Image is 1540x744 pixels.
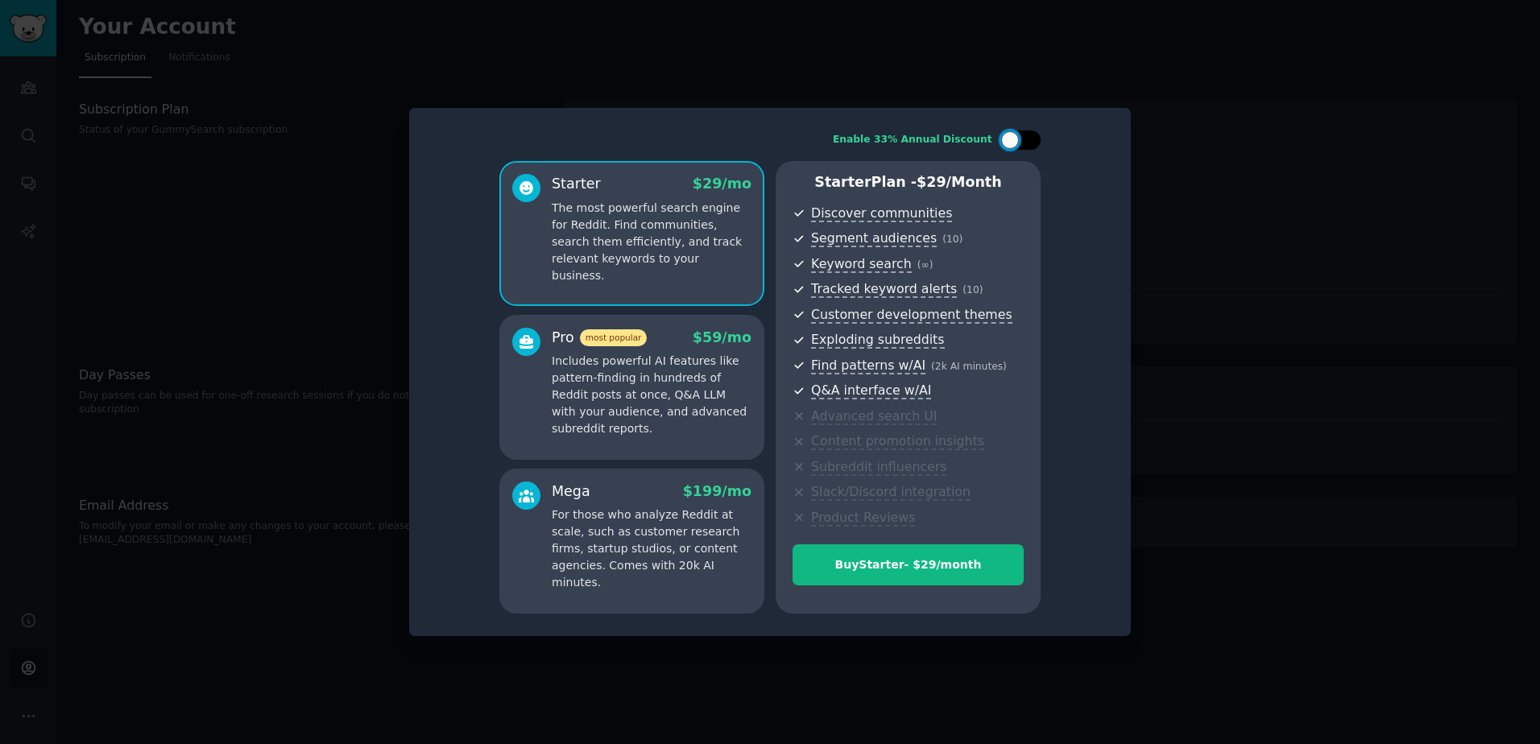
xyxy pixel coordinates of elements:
span: Subreddit influencers [811,459,946,476]
button: BuyStarter- $29/month [793,544,1024,585]
span: $ 199 /mo [683,483,751,499]
span: Q&A interface w/AI [811,382,931,399]
span: $ 59 /mo [693,329,751,345]
div: Buy Starter - $ 29 /month [793,556,1023,573]
p: The most powerful search engine for Reddit. Find communities, search them efficiently, and track ... [552,200,751,284]
span: ( ∞ ) [917,259,934,271]
span: Content promotion insights [811,433,984,450]
p: For those who analyze Reddit at scale, such as customer research firms, startup studios, or conte... [552,506,751,591]
div: Pro [552,328,647,348]
div: Mega [552,482,590,502]
span: Discover communities [811,205,952,222]
span: Product Reviews [811,510,915,527]
p: Starter Plan - [793,172,1024,192]
span: ( 2k AI minutes ) [931,361,1007,372]
span: Tracked keyword alerts [811,281,957,298]
p: Includes powerful AI features like pattern-finding in hundreds of Reddit posts at once, Q&A LLM w... [552,353,751,437]
span: most popular [580,329,648,346]
span: $ 29 /mo [693,176,751,192]
span: Slack/Discord integration [811,484,971,501]
span: Find patterns w/AI [811,358,925,374]
span: Customer development themes [811,307,1012,324]
span: Advanced search UI [811,408,937,425]
span: Keyword search [811,256,912,273]
span: $ 29 /month [917,174,1002,190]
span: ( 10 ) [962,284,983,296]
span: ( 10 ) [942,234,962,245]
div: Enable 33% Annual Discount [833,133,992,147]
span: Segment audiences [811,230,937,247]
span: Exploding subreddits [811,332,944,349]
div: Starter [552,174,601,194]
